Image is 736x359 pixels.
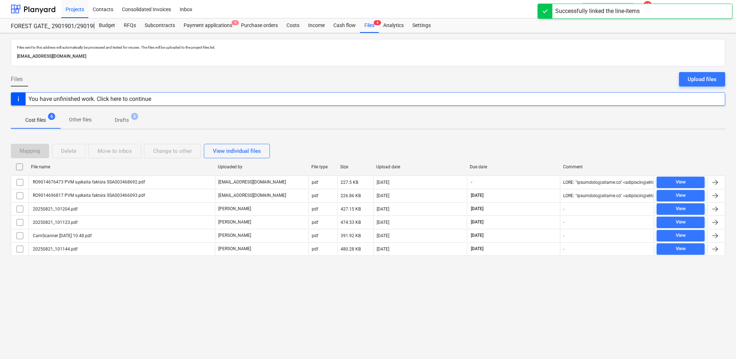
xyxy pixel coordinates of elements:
a: Settings [408,18,435,33]
div: View [676,218,686,226]
div: Upload files [688,75,717,84]
span: [DATE] [470,246,484,252]
p: Files sent to this address will automatically be processed and tested for viruses. The files will... [17,45,719,50]
p: [EMAIL_ADDRESS][DOMAIN_NAME] [218,179,286,185]
div: 226.86 KB [341,193,361,198]
div: [DATE] [377,193,389,198]
span: [DATE] [470,192,484,199]
div: View [676,205,686,213]
p: [EMAIL_ADDRESS][DOMAIN_NAME] [218,192,286,199]
div: pdf [312,193,318,198]
span: [DATE] [470,206,484,212]
p: [PERSON_NAME] [218,219,251,225]
div: RO9014696817 PVM sąskaita faktūra SSA003466093.pdf [32,193,145,198]
div: FOREST GATE_ 2901901/2901902/2901903 [11,23,86,30]
div: [DATE] [377,247,389,252]
p: [EMAIL_ADDRESS][DOMAIN_NAME] [17,53,719,60]
div: File type [311,164,334,169]
a: Purchase orders [237,18,282,33]
div: pdf [312,180,318,185]
span: - [470,179,473,185]
button: View [657,217,705,228]
div: File name [31,164,212,169]
span: 6 [131,113,138,120]
div: pdf [312,233,318,238]
div: Payment applications [179,18,237,33]
div: - [563,233,564,238]
a: Files6 [360,18,379,33]
div: 20250821_101123.pdf [32,220,78,225]
div: Files [360,18,379,33]
p: Cost files [25,116,46,124]
div: Successfully linked the line-items [555,7,640,15]
div: 474.53 KB [341,220,361,225]
div: View [676,191,686,200]
div: - [563,207,564,212]
div: [DATE] [377,207,389,212]
div: 227.5 KB [341,180,358,185]
a: Income [304,18,329,33]
span: [DATE] [470,219,484,225]
div: View [676,245,686,253]
div: [DATE] [377,233,389,238]
div: [DATE] [377,220,389,225]
div: 427.15 KB [341,207,361,212]
a: Payment applications4 [179,18,237,33]
button: View [657,177,705,188]
button: View [657,243,705,255]
p: [PERSON_NAME] [218,232,251,239]
div: RO9014676473 PVM sąskaita faktūra SSA003468692.pdf [32,179,145,185]
div: pdf [312,247,318,252]
p: [PERSON_NAME] [218,246,251,252]
div: Size [340,164,371,169]
p: Drafts [115,116,129,124]
a: Analytics [379,18,408,33]
p: Other files [69,116,92,124]
div: [DATE] [377,180,389,185]
span: 4 [232,20,239,25]
span: [DATE] [470,232,484,239]
button: Upload files [679,72,725,87]
a: Cash flow [329,18,360,33]
button: View [657,230,705,241]
div: - [563,220,564,225]
span: Files [11,75,23,84]
a: Budget [95,18,119,33]
a: RFQs [119,18,140,33]
a: Costs [282,18,304,33]
div: pdf [312,220,318,225]
button: View [657,190,705,201]
div: - [563,247,564,252]
div: Due date [470,164,557,169]
div: pdf [312,207,318,212]
div: Comment [563,164,651,169]
p: [PERSON_NAME] [218,206,251,212]
div: You have unfinished work. Click here to continue [29,96,151,102]
div: CamScanner [DATE] 10.48.pdf [32,233,92,238]
button: View individual files [204,144,270,158]
button: View [657,203,705,215]
span: 6 [374,20,381,25]
a: Subcontracts [140,18,179,33]
div: Upload date [376,164,464,169]
div: View [676,231,686,240]
div: 480.28 KB [341,247,361,252]
div: 20250821_101204.pdf [32,207,78,212]
div: View individual files [213,146,261,156]
span: 6 [48,113,55,120]
iframe: Chat Widget [700,324,736,359]
div: 391.92 KB [341,233,361,238]
div: 20250821_101144.pdf [32,247,78,252]
div: View [676,178,686,186]
div: Uploaded by [218,164,306,169]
